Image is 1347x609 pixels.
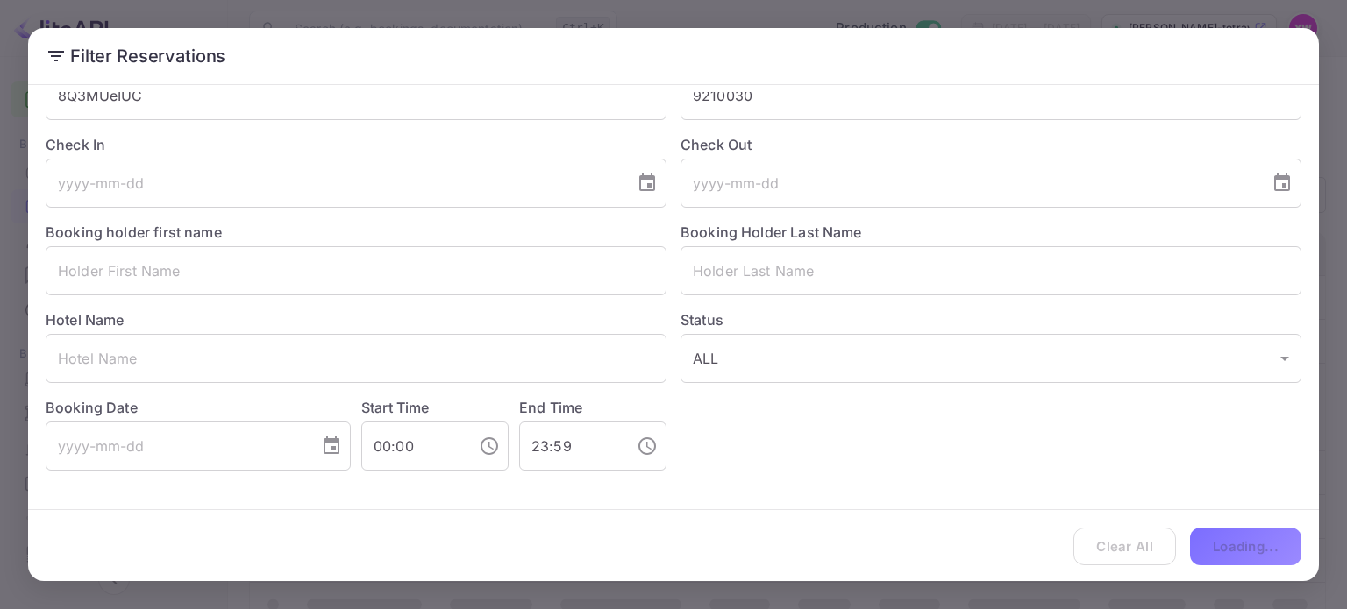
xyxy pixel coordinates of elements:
[681,246,1301,295] input: Holder Last Name
[46,71,666,120] input: Booking ID
[681,334,1301,383] div: ALL
[46,134,666,155] label: Check In
[519,399,582,416] label: End Time
[681,71,1301,120] input: Supplier Booking ID
[472,428,507,464] button: Choose time, selected time is 12:00 AM
[630,428,665,464] button: Choose time, selected time is 11:59 PM
[46,159,623,208] input: yyyy-mm-dd
[1265,166,1300,201] button: Choose date
[519,421,623,471] input: hh:mm
[46,223,222,241] label: Booking holder first name
[361,421,465,471] input: hh:mm
[46,397,351,418] label: Booking Date
[314,428,349,464] button: Choose date
[681,223,862,241] label: Booking Holder Last Name
[46,334,666,383] input: Hotel Name
[28,28,1319,84] h2: Filter Reservations
[46,421,307,471] input: yyyy-mm-dd
[630,166,665,201] button: Choose date
[681,309,1301,330] label: Status
[681,134,1301,155] label: Check Out
[46,311,125,329] label: Hotel Name
[46,246,666,295] input: Holder First Name
[361,399,430,416] label: Start Time
[681,159,1258,208] input: yyyy-mm-dd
